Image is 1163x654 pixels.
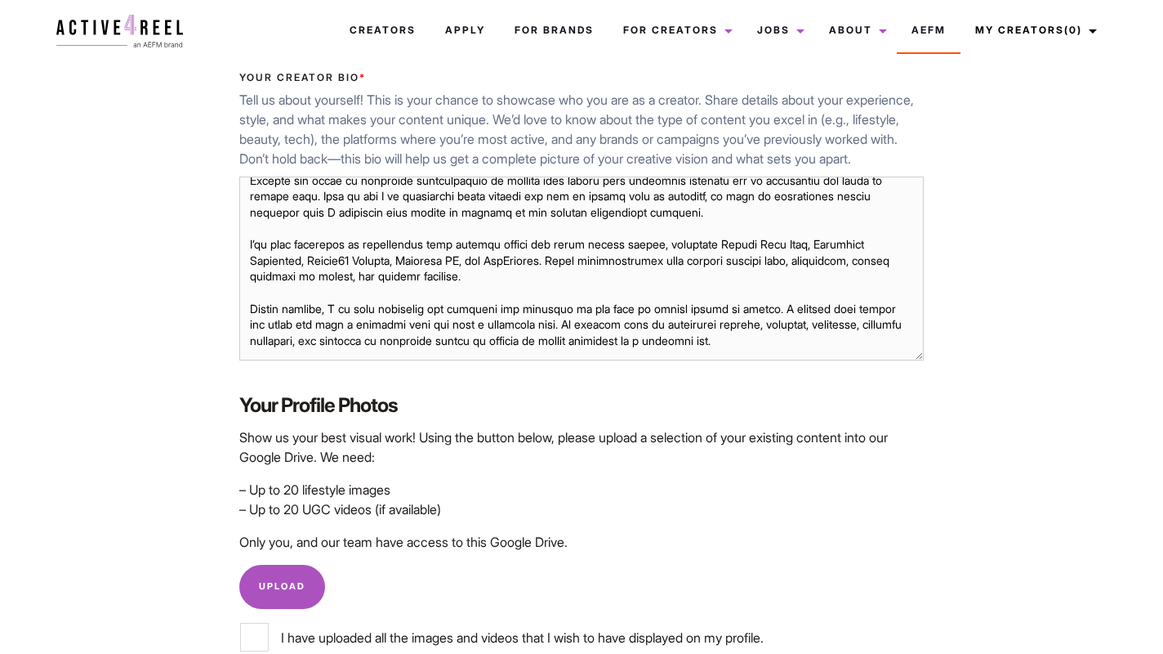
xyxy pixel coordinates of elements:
a: Creators [335,8,430,52]
a: Jobs [742,8,814,52]
a: Apply [430,8,500,52]
p: Tell us about yourself! This is your chance to showcase who you are as a creator. Share details a... [239,90,923,168]
span: (0) [1064,24,1082,36]
a: For Brands [500,8,608,52]
a: AEFM [897,8,960,52]
a: For Creators [608,8,742,52]
p: Only you, and our team have access to this Google Drive. [239,532,923,552]
p: – Up to 20 lifestyle images – Up to 20 UGC videos (if available) [239,480,923,519]
img: a4r-logo.svg [56,15,183,47]
p: Show us your best visual work! Using the button below, please upload a selection of your existing... [239,428,923,467]
label: I have uploaded all the images and videos that I wish to have displayed on my profile. [240,623,922,652]
label: Your Profile Photos [239,392,923,419]
a: About [814,8,897,52]
label: Your Creator Bio [239,70,923,85]
a: Upload [239,565,325,609]
a: My Creators(0) [960,8,1107,52]
input: I have uploaded all the images and videos that I wish to have displayed on my profile. [240,623,269,652]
